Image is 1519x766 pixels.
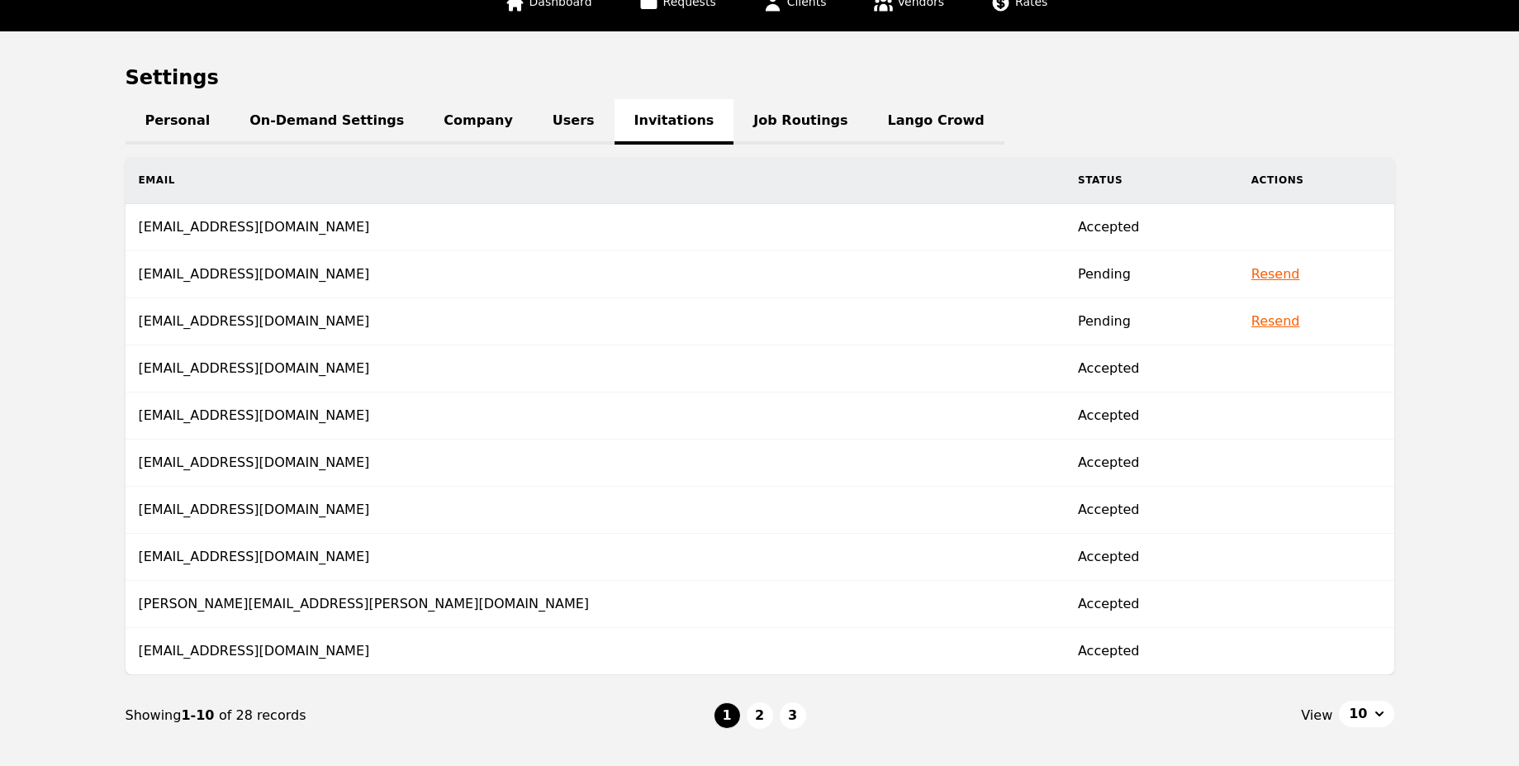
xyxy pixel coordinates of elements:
[126,157,1065,204] th: Email
[126,99,230,145] a: Personal
[1065,393,1238,440] td: Accepted
[126,487,1065,534] td: [EMAIL_ADDRESS][DOMAIN_NAME]
[780,702,806,729] button: 3
[181,707,219,723] span: 1-10
[1238,157,1394,204] th: Actions
[126,204,1065,251] td: [EMAIL_ADDRESS][DOMAIN_NAME]
[868,99,1004,145] a: Lango Crowd
[1065,487,1238,534] td: Accepted
[1251,264,1300,284] button: Resend
[1251,312,1300,331] button: Resend
[1349,704,1367,724] span: 10
[126,706,714,726] div: Showing of 28 records
[126,440,1065,487] td: [EMAIL_ADDRESS][DOMAIN_NAME]
[126,345,1065,393] td: [EMAIL_ADDRESS][DOMAIN_NAME]
[733,99,867,145] a: Job Routings
[126,581,1065,628] td: [PERSON_NAME][EMAIL_ADDRESS][PERSON_NAME][DOMAIN_NAME]
[1065,345,1238,393] td: Accepted
[1065,581,1238,628] td: Accepted
[1065,628,1238,675] td: Accepted
[126,393,1065,440] td: [EMAIL_ADDRESS][DOMAIN_NAME]
[1301,706,1332,726] span: View
[1065,204,1238,251] td: Accepted
[126,534,1065,581] td: [EMAIL_ADDRESS][DOMAIN_NAME]
[424,99,532,145] a: Company
[230,99,424,145] a: On-Demand Settings
[126,64,1394,91] h1: Settings
[126,628,1065,675] td: [EMAIL_ADDRESS][DOMAIN_NAME]
[1065,157,1238,204] th: Status
[533,99,615,145] a: Users
[1065,440,1238,487] td: Accepted
[126,298,1065,345] td: [EMAIL_ADDRESS][DOMAIN_NAME]
[1065,251,1238,298] td: Pending
[126,251,1065,298] td: [EMAIL_ADDRESS][DOMAIN_NAME]
[1065,534,1238,581] td: Accepted
[1339,701,1393,727] button: 10
[126,675,1394,756] nav: Page navigation
[1065,298,1238,345] td: Pending
[747,702,773,729] button: 2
